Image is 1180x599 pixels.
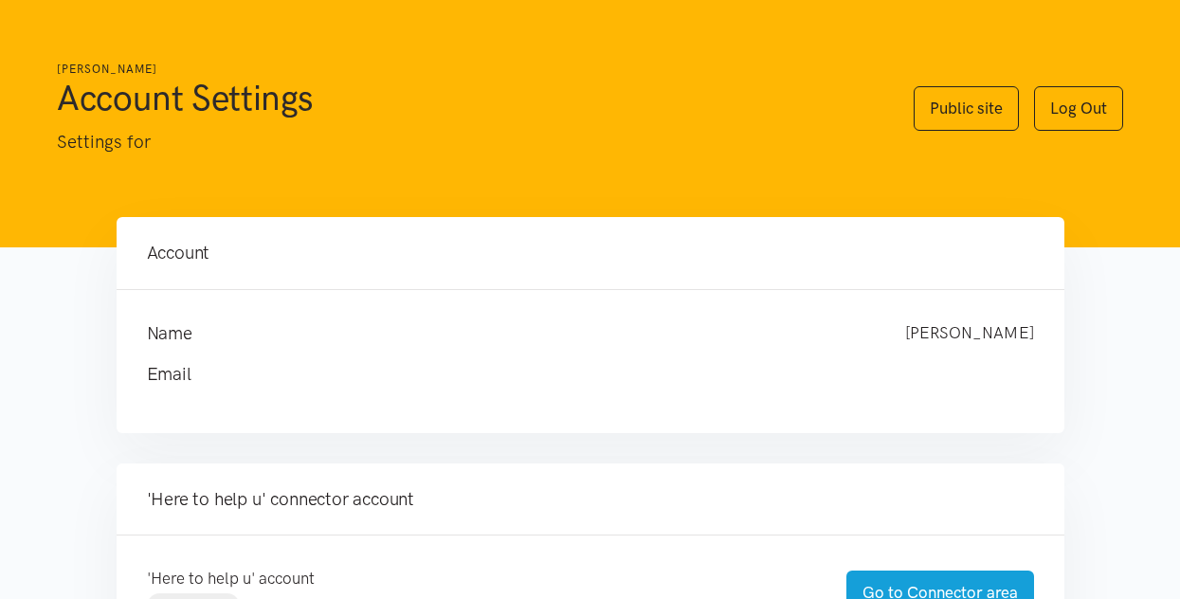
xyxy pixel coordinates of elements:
[147,486,1034,513] h4: 'Here to help u' connector account
[886,320,1053,347] div: [PERSON_NAME]
[147,566,808,591] p: 'Here to help u' account
[147,320,867,347] h4: Name
[57,128,876,156] p: Settings for
[57,75,876,120] h1: Account Settings
[1034,86,1123,131] a: Log Out
[57,61,876,79] h6: [PERSON_NAME]
[914,86,1019,131] a: Public site
[147,240,1034,266] h4: Account
[147,361,996,388] h4: Email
